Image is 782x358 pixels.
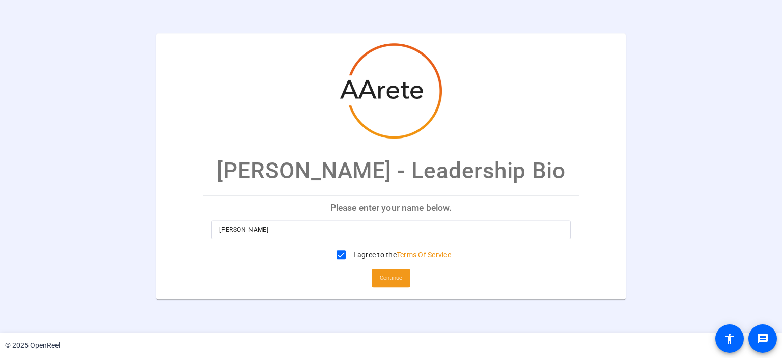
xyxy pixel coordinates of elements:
mat-icon: message [757,333,769,345]
p: [PERSON_NAME] - Leadership Bio [217,154,566,187]
mat-icon: accessibility [723,333,736,345]
img: company-logo [340,43,442,139]
p: Please enter your name below. [203,196,578,220]
button: Continue [372,269,410,287]
span: Continue [380,270,402,286]
a: Terms Of Service [397,251,451,259]
label: I agree to the [351,250,451,260]
div: © 2025 OpenReel [5,340,60,351]
input: Enter your name [219,224,562,236]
